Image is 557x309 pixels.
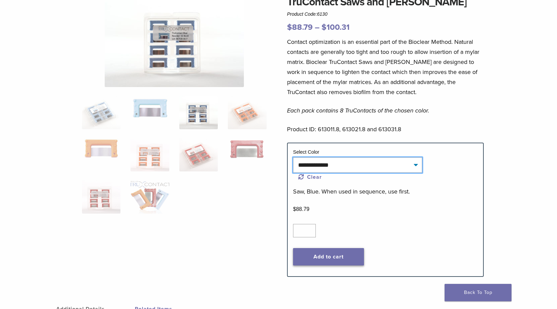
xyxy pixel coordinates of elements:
[445,284,512,301] a: Back To Top
[179,138,218,171] img: TruContact Saws and Sanders - Image 7
[179,96,218,129] img: TruContact Saws and Sanders - Image 3
[315,22,319,32] span: –
[130,96,169,120] img: TruContact Saws and Sanders - Image 2
[228,96,266,129] img: TruContact Saws and Sanders - Image 4
[293,186,478,197] p: Saw, Blue. When used in sequence, use first.
[82,138,120,159] img: TruContact Saws and Sanders - Image 5
[287,22,313,32] bdi: 88.79
[82,180,120,214] img: TruContact Saws and Sanders - Image 9
[82,96,120,129] img: TruContact-Blue-2-324x324.jpg
[298,174,322,180] a: Clear
[130,180,169,214] img: TruContact Saws and Sanders - Image 10
[321,22,327,32] span: $
[287,37,484,97] p: Contact optimization is an essential part of the Bioclear Method. Natural contacts are generally ...
[317,11,328,17] span: 6130
[130,138,169,171] img: TruContact Saws and Sanders - Image 6
[293,149,319,155] label: Select Color
[287,11,328,17] span: Product Code:
[321,22,350,32] bdi: 100.31
[287,107,429,114] em: Each pack contains 8 TruContacts of the chosen color.
[293,206,309,212] bdi: 88.79
[287,124,484,134] p: Product ID: 613011.8, 613021.8 and 613031.8
[287,22,292,32] span: $
[228,138,266,160] img: TruContact Saws and Sanders - Image 8
[293,248,364,265] button: Add to cart
[293,206,296,212] span: $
